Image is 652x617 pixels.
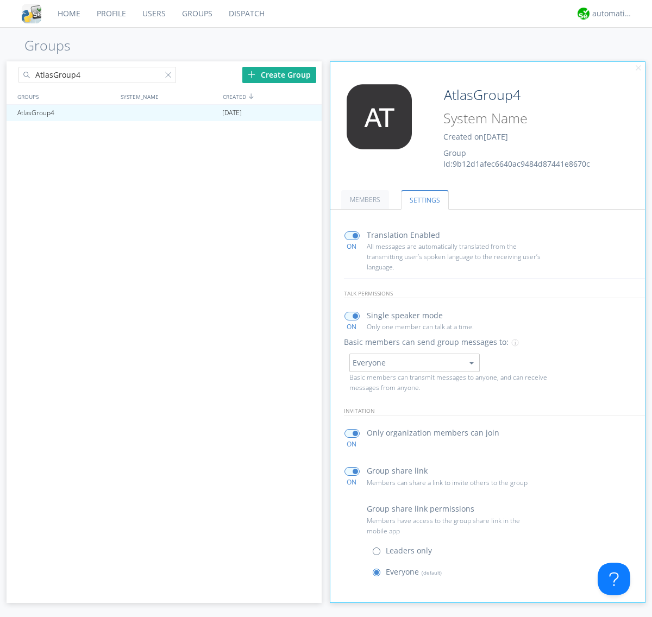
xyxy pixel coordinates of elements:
div: AtlasGroup4 [15,105,116,121]
p: talk permissions [344,289,645,298]
a: AtlasGroup4[DATE] [7,105,322,121]
p: Group share link permissions [367,503,474,515]
input: Group Name [440,84,615,106]
div: CREATED [220,89,323,104]
p: Only one member can talk at a time. [367,322,541,332]
div: GROUPS [15,89,115,104]
input: System Name [440,108,615,129]
p: Basic members can send group messages to: [344,336,509,348]
p: Members have access to the group share link in the mobile app [367,515,541,536]
p: Members can share a link to invite others to the group [367,477,541,488]
div: SYSTEM_NAME [118,89,220,104]
p: Basic members can transmit messages to anyone, and can receive messages from anyone. [349,372,553,393]
img: cancel.svg [635,65,642,72]
input: Search groups [18,67,176,83]
div: automation+atlas [592,8,633,19]
div: ON [340,477,364,487]
span: Created on [443,131,508,142]
img: plus.svg [248,71,255,78]
a: SETTINGS [401,190,449,210]
div: ON [340,439,364,449]
p: All messages are automatically translated from the transmitting user’s spoken language to the rec... [367,241,541,273]
img: d2d01cd9b4174d08988066c6d424eccd [578,8,590,20]
img: cddb5a64eb264b2086981ab96f4c1ba7 [22,4,41,23]
p: Only organization members can join [367,427,499,439]
span: [DATE] [222,105,242,121]
span: [DATE] [484,131,508,142]
img: 373638.png [338,84,420,149]
div: ON [340,322,364,331]
iframe: Toggle Customer Support [598,563,630,595]
div: ON [340,242,364,251]
p: Group share link [367,465,428,477]
p: Everyone [386,566,442,578]
div: Create Group [242,67,316,83]
p: Single speaker mode [367,310,443,322]
a: MEMBERS [341,190,389,209]
span: (default) [419,569,442,576]
p: Translation Enabled [367,229,440,241]
button: Everyone [349,354,480,372]
p: invitation [344,406,645,415]
span: Group Id: 9b12d1afec6640ac9484d87441e8670c [443,148,590,169]
p: Leaders only [386,545,432,557]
